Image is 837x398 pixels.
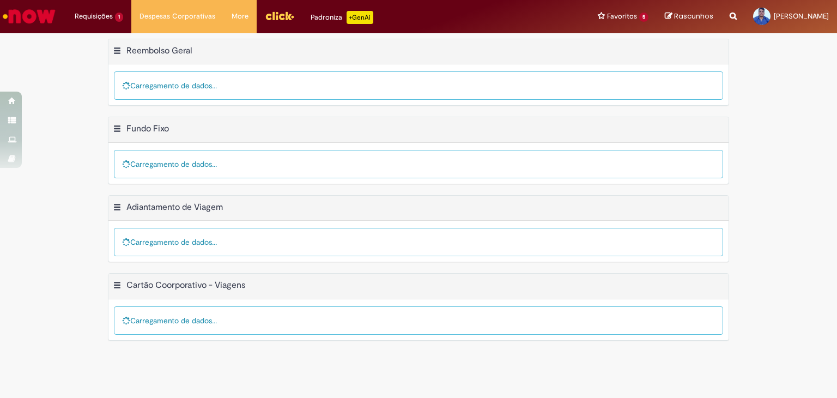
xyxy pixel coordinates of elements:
[639,13,648,22] span: 5
[126,280,245,291] h2: Cartão Coorporativo - Viagens
[265,8,294,24] img: click_logo_yellow_360x200.png
[674,11,713,21] span: Rascunhos
[75,11,113,22] span: Requisições
[126,123,169,134] h2: Fundo Fixo
[347,11,373,24] p: +GenAi
[126,45,192,56] h2: Reembolso Geral
[114,71,723,100] div: Carregamento de dados...
[115,13,123,22] span: 1
[113,202,122,216] button: Adiantamento de Viagem Menu de contexto
[232,11,248,22] span: More
[114,306,723,335] div: Carregamento de dados...
[113,123,122,137] button: Fundo Fixo Menu de contexto
[114,150,723,178] div: Carregamento de dados...
[126,202,223,213] h2: Adiantamento de Viagem
[311,11,373,24] div: Padroniza
[113,45,122,59] button: Reembolso Geral Menu de contexto
[665,11,713,22] a: Rascunhos
[114,228,723,256] div: Carregamento de dados...
[1,5,57,27] img: ServiceNow
[607,11,637,22] span: Favoritos
[139,11,215,22] span: Despesas Corporativas
[774,11,829,21] span: [PERSON_NAME]
[113,280,122,294] button: Cartão Coorporativo - Viagens Menu de contexto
